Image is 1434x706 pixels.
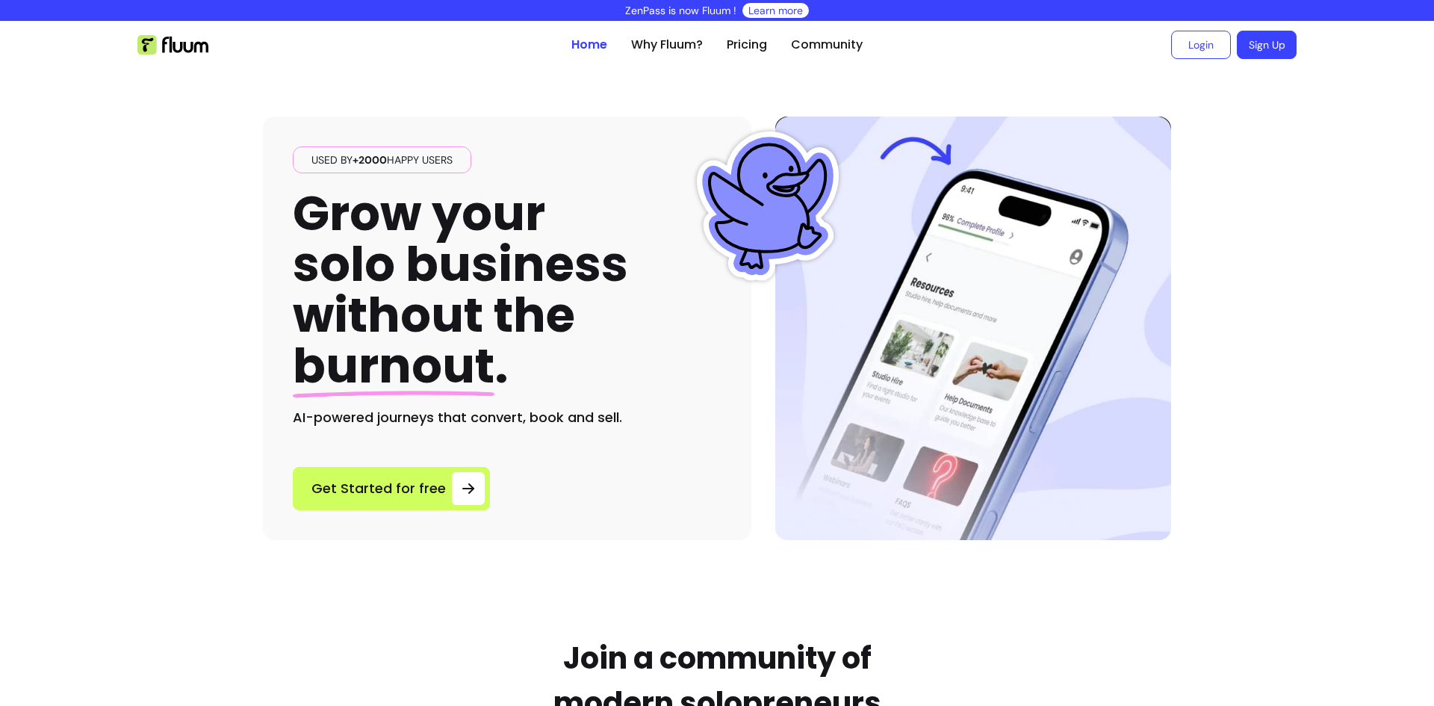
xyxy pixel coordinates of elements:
[625,3,736,18] p: ZenPass is now Fluum !
[727,36,767,54] a: Pricing
[293,332,494,399] span: burnout
[293,407,721,428] h2: AI-powered journeys that convert, book and sell.
[305,152,459,167] span: Used by happy users
[631,36,703,54] a: Why Fluum?
[293,188,628,392] h1: Grow your solo business without the .
[775,117,1171,540] img: Hero
[693,131,842,281] img: Fluum Duck sticker
[1237,31,1297,59] a: Sign Up
[748,3,803,18] a: Learn more
[791,36,863,54] a: Community
[311,478,446,499] span: Get Started for free
[293,467,490,510] a: Get Started for free
[571,36,607,54] a: Home
[137,35,208,55] img: Fluum Logo
[353,153,387,167] span: +2000
[1171,31,1231,59] a: Login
